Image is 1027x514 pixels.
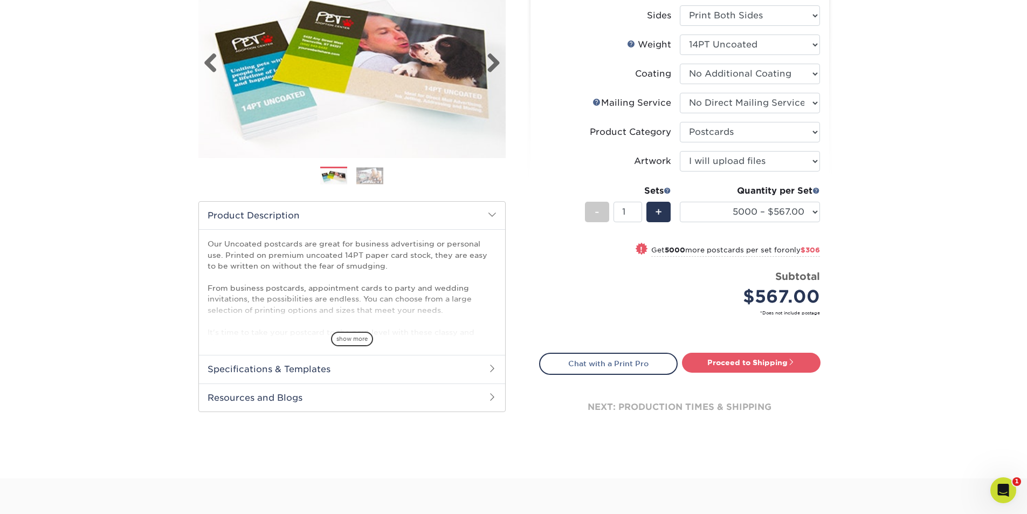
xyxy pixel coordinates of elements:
div: Quantity per Set [680,184,820,197]
p: Our Uncoated postcards are great for business advertising or personal use. Printed on premium unc... [208,238,497,348]
div: Artwork [634,155,671,168]
a: Chat with a Print Pro [539,353,678,374]
img: Postcards 02 [356,167,383,184]
div: Product Category [590,126,671,139]
iframe: Intercom live chat [990,477,1016,503]
span: only [785,246,820,254]
small: *Does not include postage [548,310,820,316]
small: Get more postcards per set for [651,246,820,257]
div: Coating [635,67,671,80]
h2: Product Description [199,202,505,229]
div: Weight [627,38,671,51]
h2: Specifications & Templates [199,355,505,383]
div: Sides [647,9,671,22]
strong: Subtotal [775,270,820,282]
div: Sets [585,184,671,197]
span: 1 [1012,477,1021,486]
strong: 5000 [665,246,685,254]
img: Postcards 01 [320,167,347,186]
a: Proceed to Shipping [682,353,821,372]
h2: Resources and Blogs [199,383,505,412]
span: $306 [801,246,820,254]
span: show more [331,332,373,346]
span: + [655,204,662,220]
span: - [595,204,599,220]
div: next: production times & shipping [539,375,821,440]
div: $567.00 [688,284,820,310]
div: Mailing Service [592,97,671,109]
span: ! [640,244,643,255]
